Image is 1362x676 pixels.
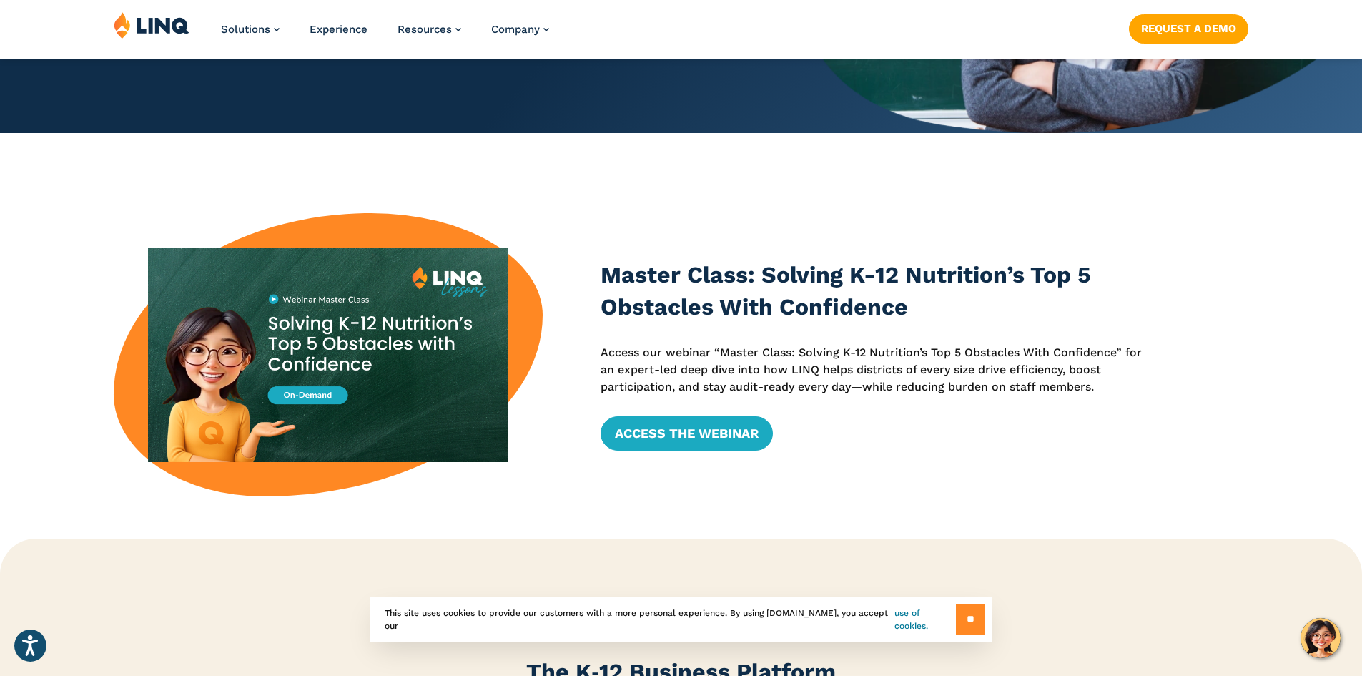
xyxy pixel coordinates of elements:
[221,11,549,59] nav: Primary Navigation
[370,597,992,642] div: This site uses cookies to provide our customers with a more personal experience. By using [DOMAIN...
[398,23,452,36] span: Resources
[894,607,955,632] a: use of cookies.
[1301,618,1341,658] button: Hello, have a question? Let’s chat.
[398,23,461,36] a: Resources
[491,23,549,36] a: Company
[114,11,189,39] img: LINQ | K‑12 Software
[601,416,773,451] a: Access the Webinar
[114,619,1248,636] h2: LINQ By the Numbers
[221,23,270,36] span: Solutions
[310,23,367,36] a: Experience
[1129,14,1248,43] a: Request a Demo
[601,259,1151,324] h3: Master Class: Solving K-12 Nutrition’s Top 5 Obstacles With Confidence
[601,344,1151,396] p: Access our webinar “Master Class: Solving K-12 Nutrition’s Top 5 Obstacles With Confidence” for a...
[1129,11,1248,43] nav: Button Navigation
[221,23,280,36] a: Solutions
[491,23,540,36] span: Company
